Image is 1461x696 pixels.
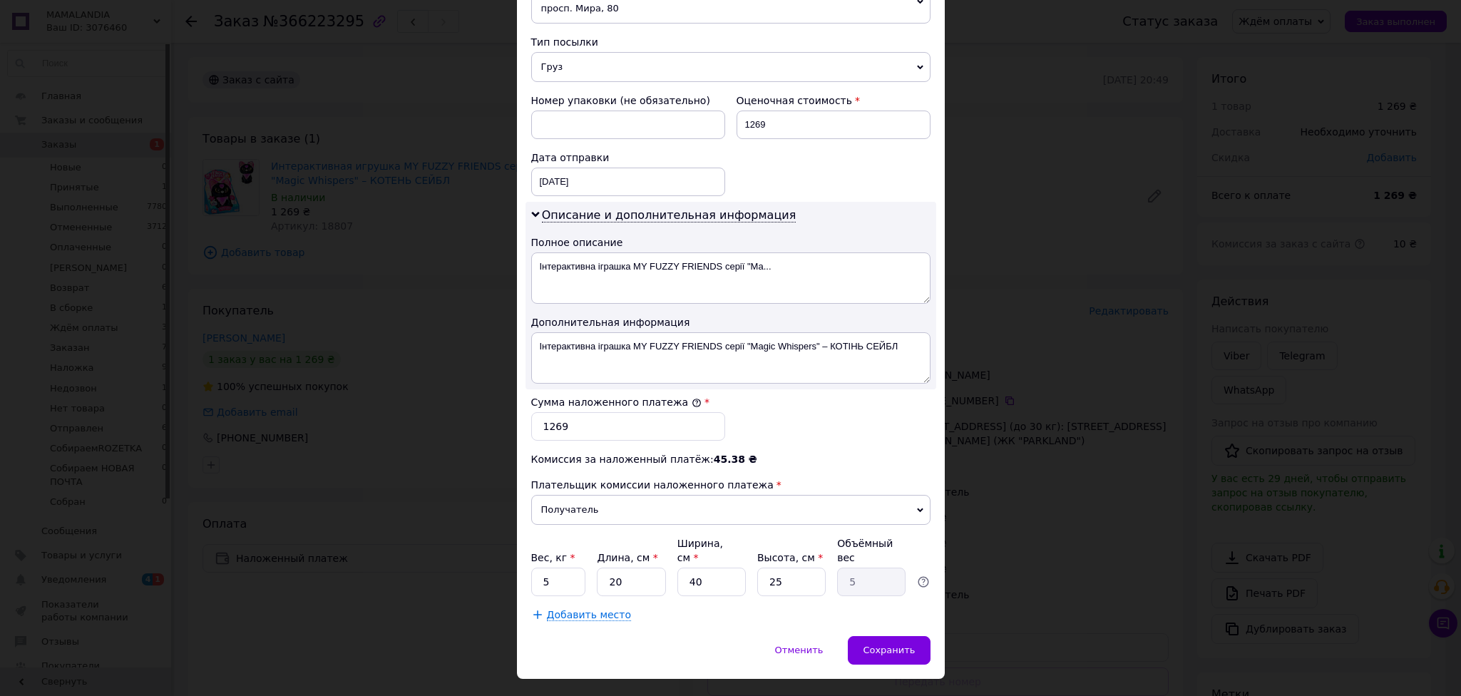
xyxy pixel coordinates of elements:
[837,536,906,565] div: Объёмный вес
[542,208,796,222] span: Описание и дополнительная информация
[531,52,931,82] span: Груз
[597,552,657,563] label: Длина, см
[531,332,931,384] textarea: Інтерактивна іграшка MY FUZZY FRIENDS серії "Magic Whispers" – КОТІНЬ СЕЙБЛ
[531,396,702,408] label: Сумма наложенного платежа
[737,93,931,108] div: Оценочная стоимость
[531,495,931,525] span: Получатель
[531,235,931,250] div: Полное описание
[863,645,915,655] span: Сохранить
[677,538,723,563] label: Ширина, см
[531,479,774,491] span: Плательщик комиссии наложенного платежа
[775,645,824,655] span: Отменить
[714,454,757,465] span: 45.38 ₴
[531,252,931,304] textarea: Інтерактивна іграшка MY FUZZY FRIENDS серії "Ma...
[531,552,575,563] label: Вес, кг
[531,93,725,108] div: Номер упаковки (не обязательно)
[757,552,823,563] label: Высота, см
[547,609,632,621] span: Добавить место
[531,36,598,48] span: Тип посылки
[531,315,931,329] div: Дополнительная информация
[531,452,931,466] div: Комиссия за наложенный платёж:
[531,150,725,165] div: Дата отправки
